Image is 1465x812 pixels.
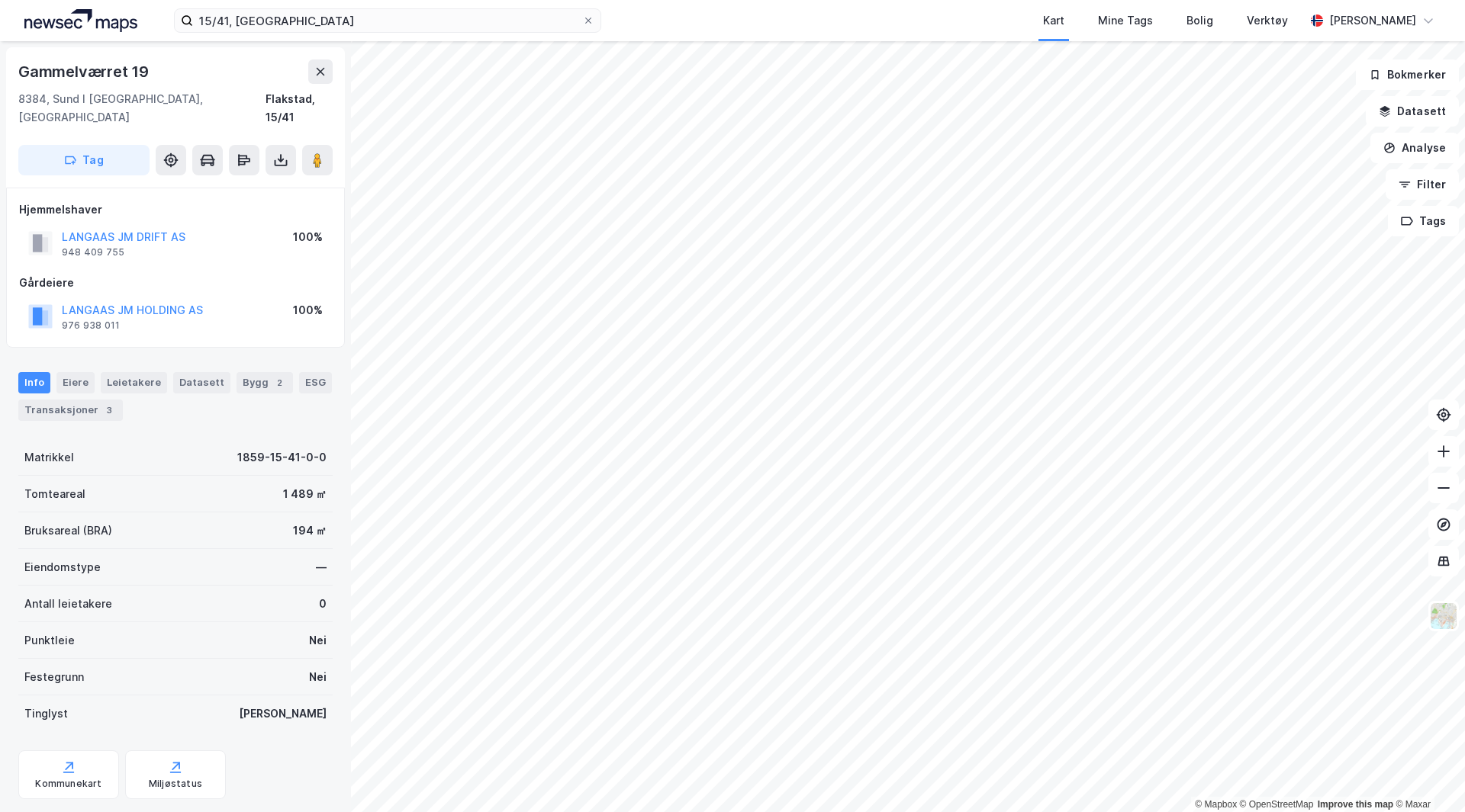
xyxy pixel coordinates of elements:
div: Gårdeiere [19,274,332,292]
div: Kart [1043,11,1064,30]
div: 1 489 ㎡ [283,485,327,503]
button: Bokmerker [1356,59,1459,90]
div: Kommunekart [35,778,101,790]
div: Antall leietakere [24,595,112,613]
div: 8384, Sund I [GEOGRAPHIC_DATA], [GEOGRAPHIC_DATA] [18,90,266,127]
div: Mine Tags [1098,11,1153,30]
div: [PERSON_NAME] [239,704,327,723]
div: Leietakere [101,372,167,393]
div: [PERSON_NAME] [1329,11,1416,30]
iframe: Chat Widget [1389,739,1465,812]
div: 1859-15-41-0-0 [237,448,327,467]
div: Miljøstatus [149,778,202,790]
img: Z [1429,602,1458,631]
div: 948 409 755 [62,246,124,258]
div: Bolig [1186,11,1213,30]
div: Festegrunn [24,668,84,686]
div: Kontrollprogram for chat [1389,739,1465,812]
div: Transaksjoner [18,400,123,421]
div: Eiere [56,372,95,393]
a: Improve this map [1318,799,1393,810]
div: Bruksareal (BRA) [24,522,112,540]
button: Tags [1388,206,1459,236]
div: Eiendomstype [24,558,101,576]
div: 100% [293,301,323,319]
div: Gammelværret 19 [18,59,152,84]
button: Filter [1386,169,1459,200]
div: 2 [272,375,287,390]
div: 976 938 011 [62,319,120,332]
div: Hjemmelshaver [19,201,332,219]
div: — [316,558,327,576]
div: Tinglyst [24,704,68,723]
div: 194 ㎡ [293,522,327,540]
div: Tomteareal [24,485,85,503]
a: Mapbox [1195,799,1237,810]
a: OpenStreetMap [1240,799,1314,810]
button: Datasett [1366,96,1459,127]
div: Matrikkel [24,448,74,467]
div: Punktleie [24,631,75,650]
button: Analyse [1370,133,1459,163]
div: ESG [299,372,332,393]
div: Info [18,372,50,393]
img: logo.a4113a55bc3d86da70a041830d287a7e.svg [24,9,137,32]
div: Nei [309,631,327,650]
div: Verktøy [1247,11,1288,30]
div: Flakstad, 15/41 [266,90,333,127]
div: 0 [319,595,327,613]
div: Nei [309,668,327,686]
div: Bygg [237,372,293,393]
button: Tag [18,145,150,175]
div: 100% [293,228,323,246]
input: Søk på adresse, matrikkel, gårdeiere, leietakere eller personer [193,9,582,32]
div: Datasett [173,372,230,393]
div: 3 [101,403,117,418]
